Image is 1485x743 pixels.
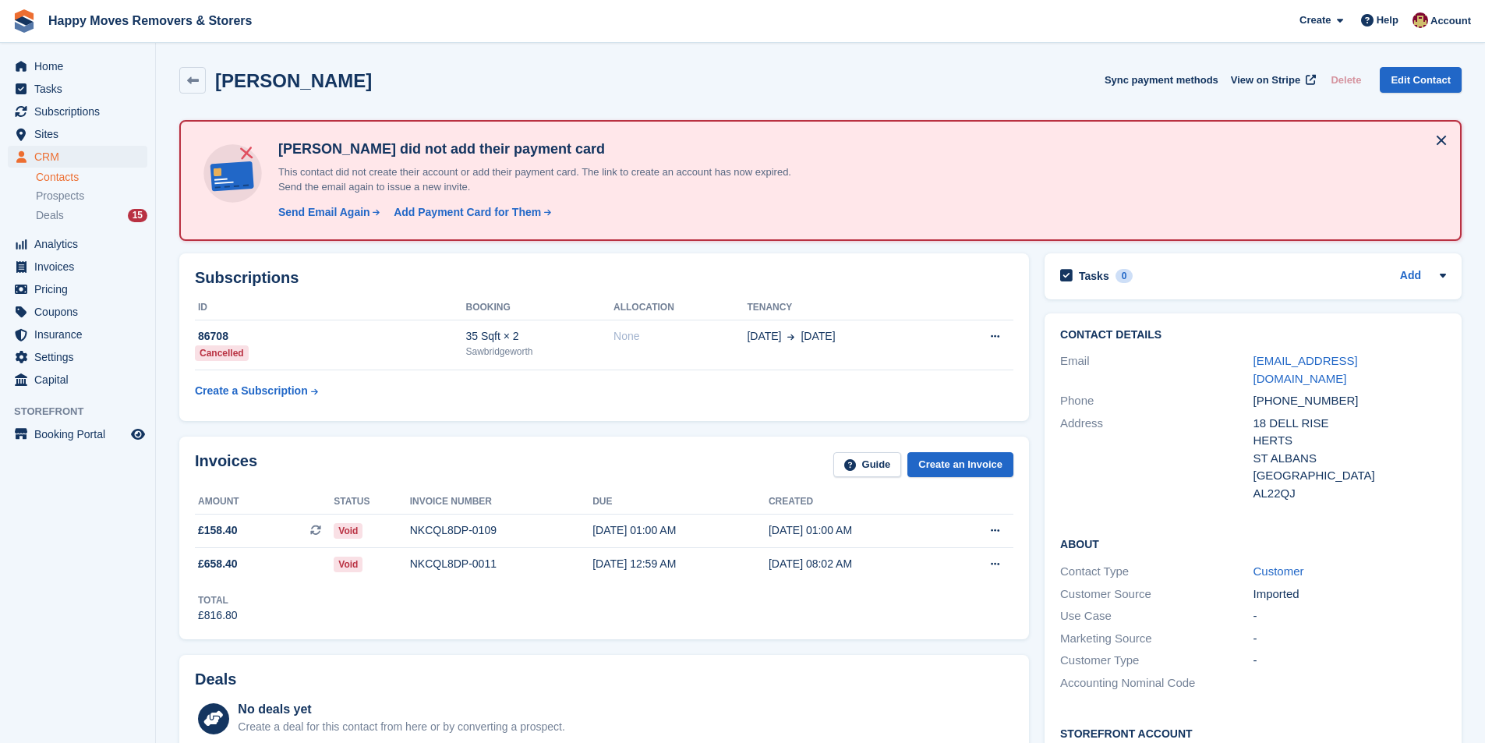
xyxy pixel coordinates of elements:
[1253,392,1446,410] div: [PHONE_NUMBER]
[195,670,236,688] h2: Deals
[1225,67,1319,93] a: View on Stripe
[198,593,238,607] div: Total
[195,345,249,361] div: Cancelled
[592,556,769,572] div: [DATE] 12:59 AM
[1253,415,1446,433] div: 18 DELL RISE
[1060,725,1446,741] h2: Storefront Account
[198,607,238,624] div: £816.80
[1060,652,1253,670] div: Customer Type
[12,9,36,33] img: stora-icon-8386f47178a22dfd0bd8f6a31ec36ba5ce8667c1dd55bd0f319d3a0aa187defe.svg
[1253,450,1446,468] div: ST ALBANS
[592,490,769,515] th: Due
[1253,432,1446,450] div: HERTS
[410,490,593,515] th: Invoice number
[769,490,945,515] th: Created
[334,557,362,572] span: Void
[272,140,818,158] h4: [PERSON_NAME] did not add their payment card
[334,523,362,539] span: Void
[8,256,147,278] a: menu
[410,556,593,572] div: NKCQL8DP-0011
[1430,13,1471,29] span: Account
[8,233,147,255] a: menu
[1231,73,1300,88] span: View on Stripe
[34,233,128,255] span: Analytics
[198,556,238,572] span: £658.40
[8,55,147,77] a: menu
[613,295,747,320] th: Allocation
[1060,563,1253,581] div: Contact Type
[8,346,147,368] a: menu
[769,522,945,539] div: [DATE] 01:00 AM
[34,278,128,300] span: Pricing
[34,78,128,100] span: Tasks
[1060,352,1253,387] div: Email
[34,346,128,368] span: Settings
[1116,269,1133,283] div: 0
[34,146,128,168] span: CRM
[1060,586,1253,603] div: Customer Source
[1253,354,1358,385] a: [EMAIL_ADDRESS][DOMAIN_NAME]
[34,324,128,345] span: Insurance
[592,522,769,539] div: [DATE] 01:00 AM
[238,700,564,719] div: No deals yet
[1253,586,1446,603] div: Imported
[195,377,318,405] a: Create a Subscription
[8,324,147,345] a: menu
[747,295,941,320] th: Tenancy
[34,123,128,145] span: Sites
[1253,485,1446,503] div: AL22QJ
[8,278,147,300] a: menu
[195,383,308,399] div: Create a Subscription
[195,452,257,478] h2: Invoices
[238,719,564,735] div: Create a deal for this contact from here or by converting a prospect.
[1413,12,1428,28] img: Steven Fry
[1060,630,1253,648] div: Marketing Source
[8,123,147,145] a: menu
[801,328,835,345] span: [DATE]
[36,189,84,203] span: Prospects
[8,423,147,445] a: menu
[1253,652,1446,670] div: -
[42,8,258,34] a: Happy Moves Removers & Storers
[1253,607,1446,625] div: -
[8,369,147,391] a: menu
[1060,392,1253,410] div: Phone
[1380,67,1462,93] a: Edit Contact
[747,328,781,345] span: [DATE]
[36,170,147,185] a: Contacts
[1060,536,1446,551] h2: About
[465,295,613,320] th: Booking
[8,78,147,100] a: menu
[394,204,541,221] div: Add Payment Card for Them
[465,328,613,345] div: 35 Sqft × 2
[34,423,128,445] span: Booking Portal
[334,490,409,515] th: Status
[1060,415,1253,503] div: Address
[387,204,553,221] a: Add Payment Card for Them
[200,140,266,207] img: no-card-linked-e7822e413c904bf8b177c4d89f31251c4716f9871600ec3ca5bfc59e148c83f4.svg
[272,165,818,195] p: This contact did not create their account or add their payment card. The link to create an accoun...
[36,207,147,224] a: Deals 15
[36,188,147,204] a: Prospects
[465,345,613,359] div: Sawbridgeworth
[613,328,747,345] div: None
[1324,67,1367,93] button: Delete
[34,369,128,391] span: Capital
[1253,467,1446,485] div: [GEOGRAPHIC_DATA]
[1105,67,1218,93] button: Sync payment methods
[195,328,465,345] div: 86708
[34,55,128,77] span: Home
[129,425,147,444] a: Preview store
[128,209,147,222] div: 15
[195,269,1013,287] h2: Subscriptions
[278,204,370,221] div: Send Email Again
[1299,12,1331,28] span: Create
[8,301,147,323] a: menu
[1079,269,1109,283] h2: Tasks
[1060,607,1253,625] div: Use Case
[1253,564,1304,578] a: Customer
[8,101,147,122] a: menu
[1060,674,1253,692] div: Accounting Nominal Code
[198,522,238,539] span: £158.40
[1377,12,1398,28] span: Help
